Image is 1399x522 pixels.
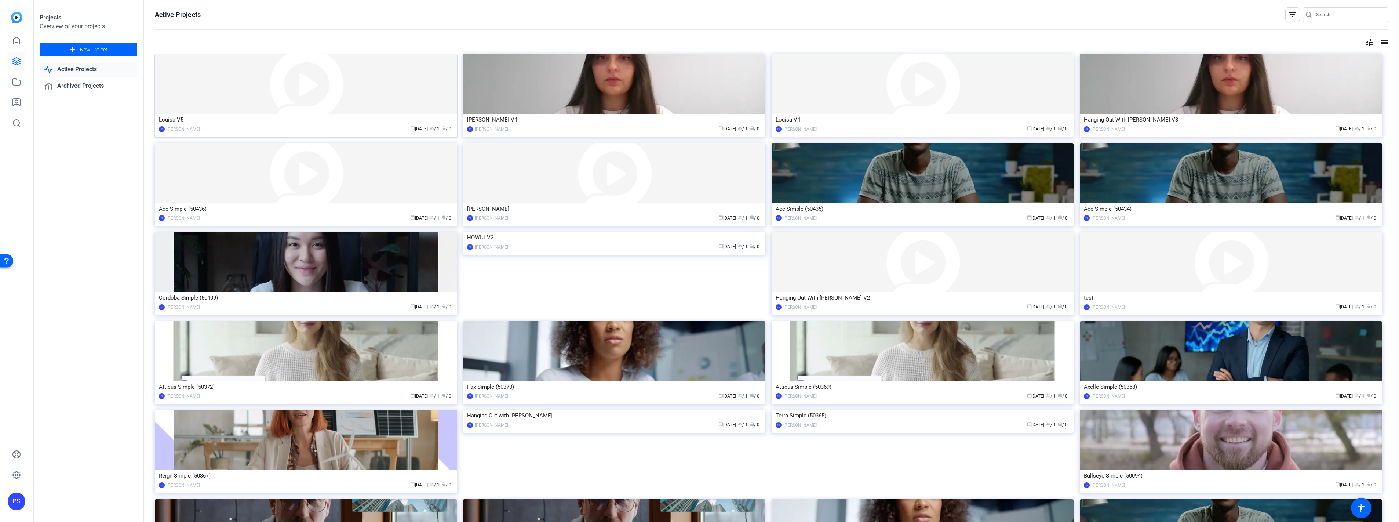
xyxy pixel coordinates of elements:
[738,422,742,426] span: group
[776,114,1070,125] div: Louisa V4
[738,393,742,398] span: group
[1027,126,1031,130] span: calendar_today
[1046,304,1056,309] span: / 1
[1084,304,1090,310] div: PS
[1092,392,1125,400] div: [PERSON_NAME]
[1084,381,1378,392] div: Axelle Simple (50368)
[1058,304,1062,308] span: radio
[1366,215,1371,220] span: radio
[411,304,428,309] span: [DATE]
[1336,215,1353,221] span: [DATE]
[411,215,415,220] span: calendar_today
[783,214,817,222] div: [PERSON_NAME]
[738,244,748,249] span: / 1
[738,215,748,221] span: / 1
[1336,393,1340,398] span: calendar_today
[776,381,1070,392] div: Atticus Simple (50369)
[441,126,446,130] span: radio
[467,203,761,214] div: [PERSON_NAME]
[1058,215,1062,220] span: radio
[783,421,817,429] div: [PERSON_NAME]
[1058,422,1068,427] span: / 0
[467,114,761,125] div: [PERSON_NAME] V4
[430,126,440,131] span: / 1
[1366,215,1376,221] span: / 0
[719,126,723,130] span: calendar_today
[1355,126,1359,130] span: group
[441,393,446,398] span: radio
[750,422,754,426] span: radio
[1336,215,1340,220] span: calendar_today
[776,410,1070,421] div: Terra Simple (50365)
[1027,215,1044,221] span: [DATE]
[1366,304,1376,309] span: / 0
[1046,393,1050,398] span: group
[776,203,1070,214] div: Ace Simple (50435)
[738,394,748,399] span: / 1
[1027,422,1031,426] span: calendar_today
[1084,215,1090,221] div: PS
[783,304,817,311] div: [PERSON_NAME]
[1046,422,1056,427] span: / 1
[719,215,723,220] span: calendar_today
[750,394,759,399] span: / 0
[159,215,165,221] div: PS
[1092,214,1125,222] div: [PERSON_NAME]
[1084,114,1378,125] div: Hanging Out With [PERSON_NAME] V3
[1058,126,1068,131] span: / 0
[467,410,761,421] div: Hanging Out with [PERSON_NAME]
[159,114,453,125] div: Louisa V5
[738,126,742,130] span: group
[167,214,200,222] div: [PERSON_NAME]
[738,215,742,220] span: group
[1336,394,1353,399] span: [DATE]
[441,126,451,131] span: / 0
[475,243,508,251] div: [PERSON_NAME]
[40,22,137,31] div: Overview of your projects
[1379,38,1388,47] mat-icon: list
[167,392,200,400] div: [PERSON_NAME]
[1355,482,1365,487] span: / 1
[750,422,759,427] span: / 0
[738,244,742,248] span: group
[1046,215,1050,220] span: group
[159,381,453,392] div: Atticus Simple (50372)
[719,126,736,131] span: [DATE]
[1355,394,1365,399] span: / 1
[1336,304,1340,308] span: calendar_today
[776,393,782,399] div: PS
[1027,393,1031,398] span: calendar_today
[1355,482,1359,486] span: group
[1355,215,1359,220] span: group
[441,394,451,399] span: / 0
[1027,304,1031,308] span: calendar_today
[1316,10,1382,19] input: Search
[719,422,723,426] span: calendar_today
[1027,422,1044,427] span: [DATE]
[411,126,415,130] span: calendar_today
[1027,394,1044,399] span: [DATE]
[1084,470,1378,481] div: Bullseye Simple (50094)
[411,215,428,221] span: [DATE]
[411,482,415,486] span: calendar_today
[750,126,759,131] span: / 0
[40,79,137,94] a: Archived Projects
[159,482,165,488] div: PS
[475,126,508,133] div: [PERSON_NAME]
[1084,126,1090,132] div: PS
[1058,394,1068,399] span: / 0
[750,126,754,130] span: radio
[1336,304,1353,309] span: [DATE]
[1288,10,1297,19] mat-icon: filter_list
[430,215,434,220] span: group
[1355,126,1365,131] span: / 1
[750,215,759,221] span: / 0
[776,292,1070,303] div: Hanging Out With [PERSON_NAME] V2
[719,394,736,399] span: [DATE]
[1357,504,1366,512] mat-icon: accessibility
[167,126,200,133] div: [PERSON_NAME]
[467,126,473,132] div: PS
[1046,215,1056,221] span: / 1
[68,45,77,54] mat-icon: add
[159,470,453,481] div: Reign Simple (50367)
